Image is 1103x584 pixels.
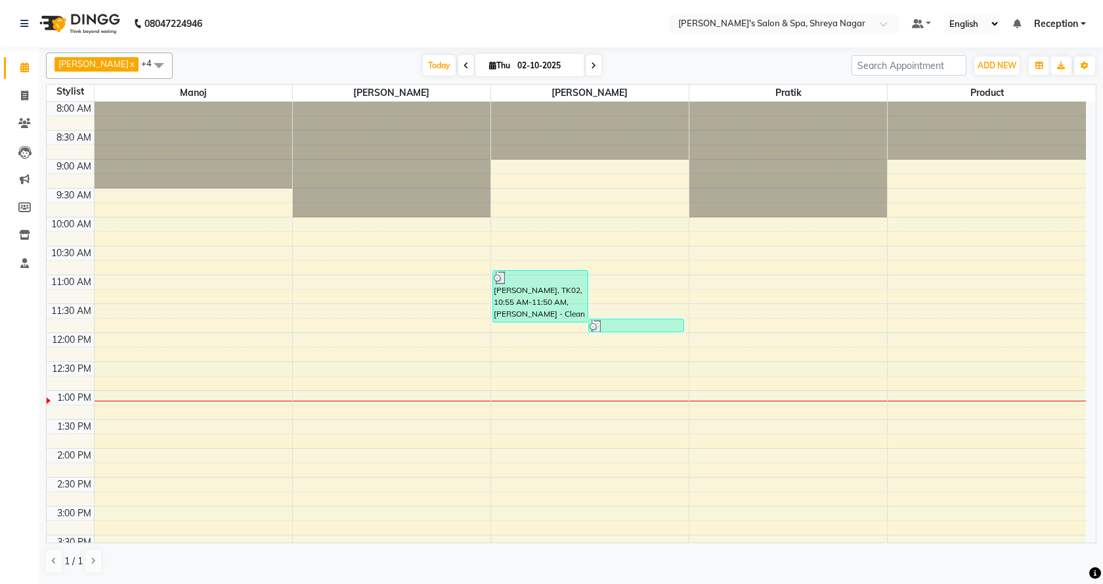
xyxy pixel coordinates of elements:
span: Thu [486,60,513,70]
input: 2025-10-02 [513,56,579,76]
div: 10:30 AM [49,246,94,260]
span: [PERSON_NAME] [58,58,129,69]
input: Search Appointment [852,55,966,76]
div: 11:00 AM [49,275,94,289]
span: Manoj [95,85,292,101]
span: +4 [141,58,162,68]
div: 8:00 AM [54,102,94,116]
span: [PERSON_NAME] [491,85,689,101]
span: [PERSON_NAME] [293,85,490,101]
a: x [129,58,135,69]
div: 12:30 PM [49,362,94,376]
span: Reception [1034,17,1078,31]
span: Today [423,55,456,76]
div: [PERSON_NAME], TK03, 11:45 AM-12:00 PM, [PERSON_NAME] Cut Styling [589,319,683,332]
div: 12:00 PM [49,333,94,347]
div: 9:00 AM [54,160,94,173]
div: 2:00 PM [54,449,94,462]
b: 08047224946 [144,5,202,42]
span: Pratik [689,85,887,101]
span: ADD NEW [978,60,1016,70]
div: 9:30 AM [54,189,94,202]
div: 3:30 PM [54,535,94,549]
button: ADD NEW [974,56,1020,75]
img: logo [33,5,123,42]
div: 1:30 PM [54,420,94,434]
div: 2:30 PM [54,478,94,491]
div: 3:00 PM [54,506,94,520]
span: Product [888,85,1086,101]
div: 8:30 AM [54,131,94,145]
span: 1 / 1 [64,554,83,568]
div: 10:00 AM [49,217,94,231]
div: 11:30 AM [49,304,94,318]
div: [PERSON_NAME], TK02, 10:55 AM-11:50 AM, [PERSON_NAME] - Clean Shave,SKIN FACIALS - Basic Clean Up [493,271,588,322]
div: 1:00 PM [54,391,94,405]
div: Stylist [47,85,94,99]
